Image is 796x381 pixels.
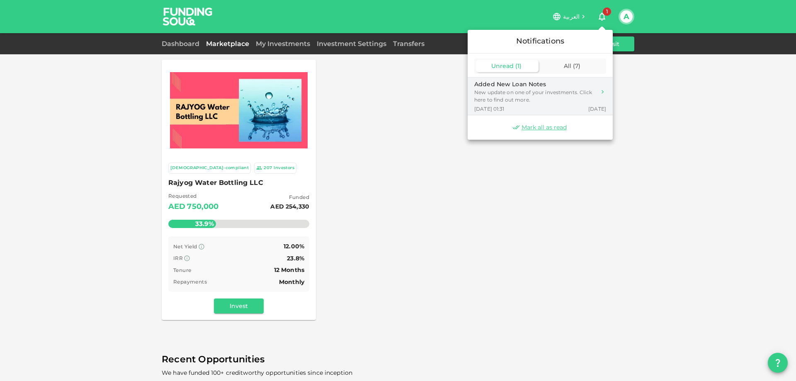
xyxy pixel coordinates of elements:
[515,62,522,70] span: ( 1 )
[516,36,564,46] span: Notifications
[522,124,567,131] span: Mark all as read
[474,105,505,112] span: [DATE] 01:31
[564,62,571,70] span: All
[588,105,606,112] span: [DATE]
[491,62,514,70] span: Unread
[474,89,596,104] div: New update on one of your investments. Click here to find out more.
[573,62,580,70] span: ( 7 )
[474,80,596,89] div: Added New Loan Notes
